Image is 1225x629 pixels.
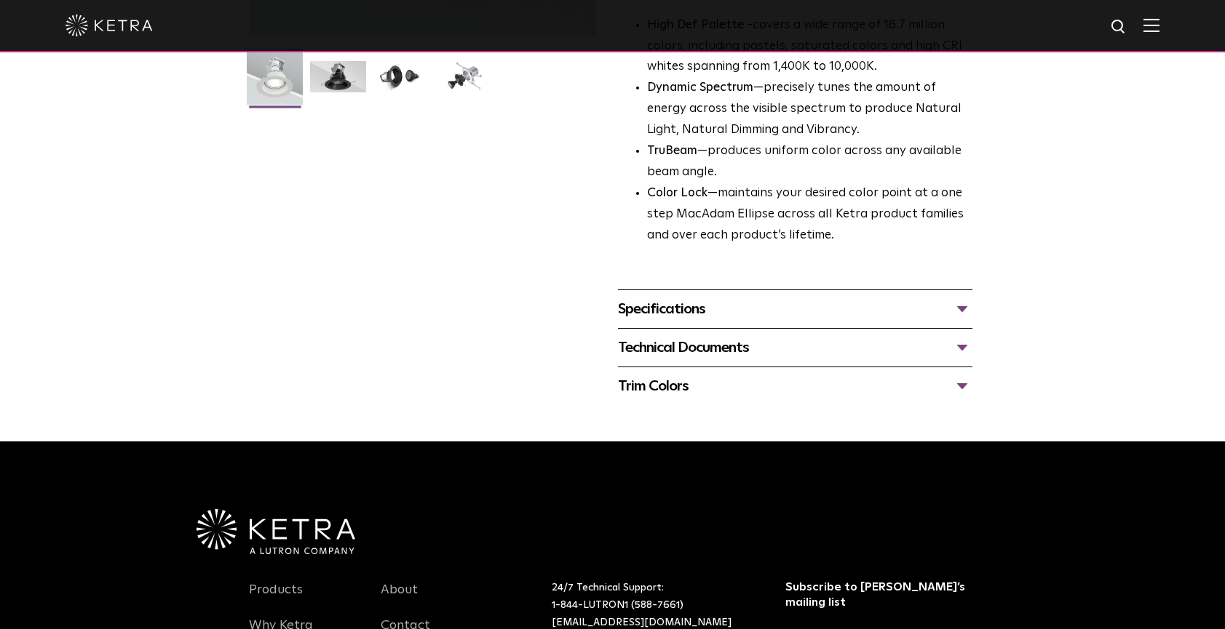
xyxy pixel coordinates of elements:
img: ketra-logo-2019-white [66,15,153,36]
a: Products [249,582,303,615]
a: About [381,582,418,615]
strong: TruBeam [647,145,697,157]
li: —produces uniform color across any available beam angle. [647,141,972,183]
div: Specifications [618,297,972,321]
img: Hamburger%20Nav.svg [1143,18,1159,32]
strong: Dynamic Spectrum [647,81,753,94]
img: Ketra-aLutronCo_White_RGB [197,509,355,554]
img: S30 Halo Downlight_Hero_Black_Gradient [310,61,366,103]
img: S30 Halo Downlight_Table Top_Black [373,61,429,103]
li: —maintains your desired color point at a one step MacAdam Ellipse across all Ketra product famili... [647,183,972,247]
li: —precisely tunes the amount of energy across the visible spectrum to produce Natural Light, Natur... [647,78,972,141]
img: search icon [1110,18,1128,36]
a: [EMAIL_ADDRESS][DOMAIN_NAME] [552,617,732,628]
strong: Color Lock [647,187,707,199]
a: 1-844-LUTRON1 (588-7661) [552,600,683,610]
h3: Subscribe to [PERSON_NAME]’s mailing list [785,580,972,610]
img: S30-DownlightTrim-2021-Web-Square [247,49,303,116]
div: Trim Colors [618,374,972,398]
img: S30 Halo Downlight_Exploded_Black [437,61,493,103]
div: Technical Documents [618,336,972,359]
